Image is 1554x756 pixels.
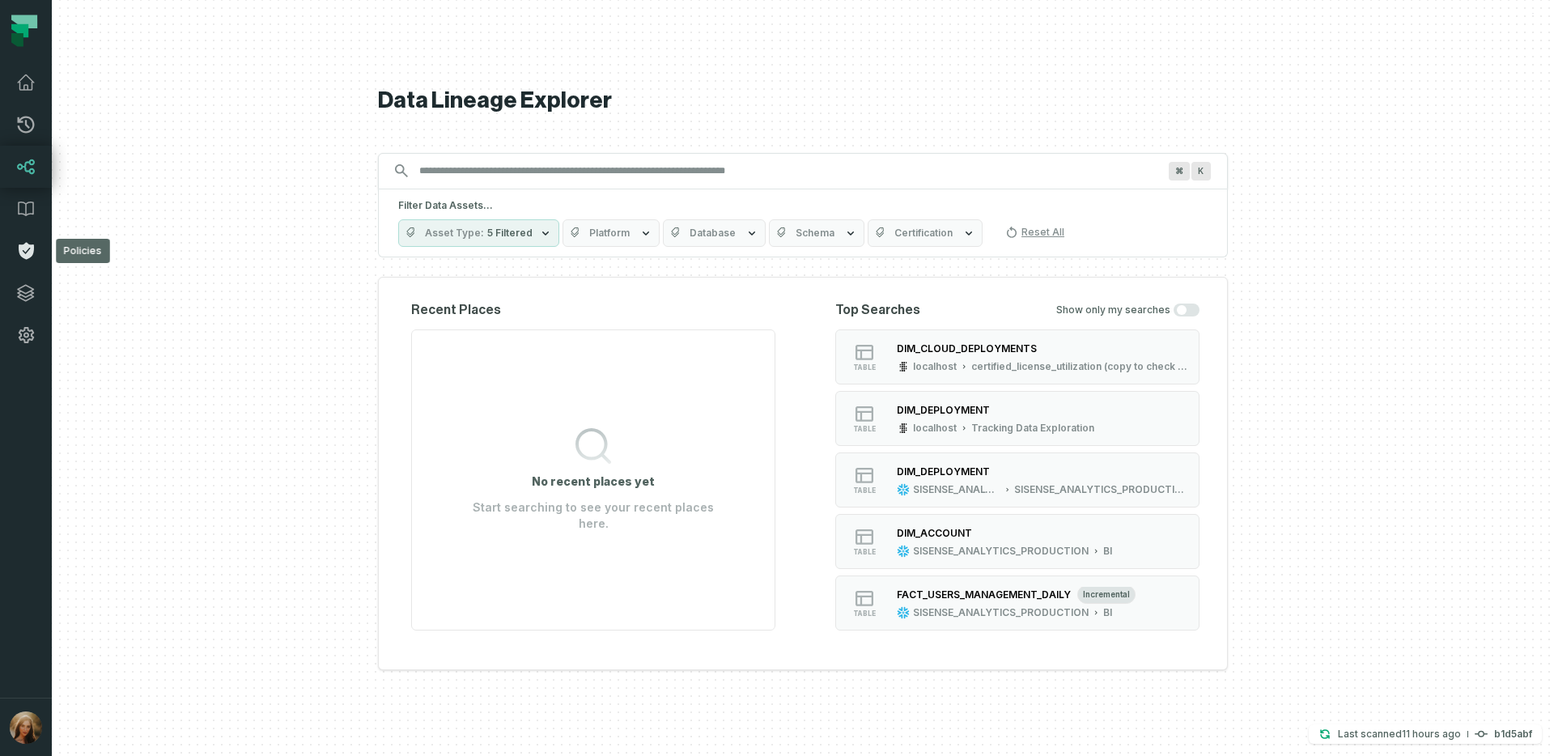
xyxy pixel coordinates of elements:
[1169,162,1190,181] span: Press ⌘ + K to focus the search bar
[1191,162,1211,181] span: Press ⌘ + K to focus the search bar
[1402,728,1461,740] relative-time: Aug 31, 2025, 4:36 AM GMT+3
[1338,726,1461,742] p: Last scanned
[10,711,42,744] img: avatar of Sharon Harnoy
[56,239,110,263] div: Policies
[1494,729,1532,739] h4: b1d5abf
[378,87,1228,115] h1: Data Lineage Explorer
[1309,724,1542,744] button: Last scanned[DATE] 4:36:58 AMb1d5abf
